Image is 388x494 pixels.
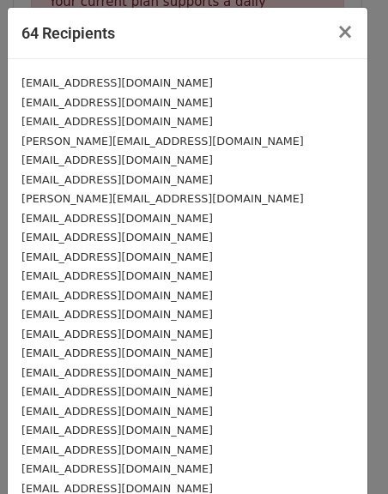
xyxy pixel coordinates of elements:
[21,192,304,205] small: [PERSON_NAME][EMAIL_ADDRESS][DOMAIN_NAME]
[21,346,213,359] small: [EMAIL_ADDRESS][DOMAIN_NAME]
[21,231,213,244] small: [EMAIL_ADDRESS][DOMAIN_NAME]
[21,250,213,263] small: [EMAIL_ADDRESS][DOMAIN_NAME]
[21,115,213,128] small: [EMAIL_ADDRESS][DOMAIN_NAME]
[21,405,213,418] small: [EMAIL_ADDRESS][DOMAIN_NAME]
[21,212,213,225] small: [EMAIL_ADDRESS][DOMAIN_NAME]
[21,424,213,437] small: [EMAIL_ADDRESS][DOMAIN_NAME]
[21,96,213,109] small: [EMAIL_ADDRESS][DOMAIN_NAME]
[21,135,304,148] small: [PERSON_NAME][EMAIL_ADDRESS][DOMAIN_NAME]
[323,8,367,56] button: Close
[336,20,354,44] span: ×
[21,385,213,398] small: [EMAIL_ADDRESS][DOMAIN_NAME]
[21,462,213,475] small: [EMAIL_ADDRESS][DOMAIN_NAME]
[21,154,213,166] small: [EMAIL_ADDRESS][DOMAIN_NAME]
[21,366,213,379] small: [EMAIL_ADDRESS][DOMAIN_NAME]
[21,289,213,302] small: [EMAIL_ADDRESS][DOMAIN_NAME]
[21,443,213,456] small: [EMAIL_ADDRESS][DOMAIN_NAME]
[21,269,213,282] small: [EMAIL_ADDRESS][DOMAIN_NAME]
[21,76,213,89] small: [EMAIL_ADDRESS][DOMAIN_NAME]
[21,328,213,340] small: [EMAIL_ADDRESS][DOMAIN_NAME]
[21,308,213,321] small: [EMAIL_ADDRESS][DOMAIN_NAME]
[302,412,388,494] iframe: Chat Widget
[21,173,213,186] small: [EMAIL_ADDRESS][DOMAIN_NAME]
[21,21,115,45] h5: 64 Recipients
